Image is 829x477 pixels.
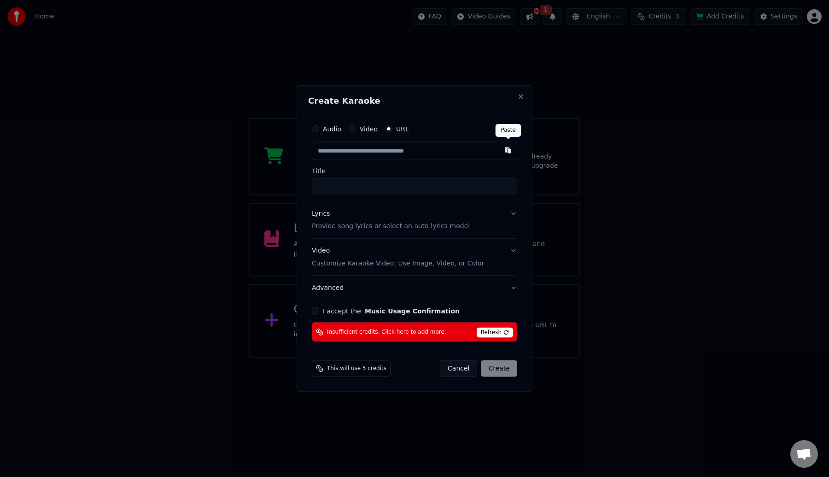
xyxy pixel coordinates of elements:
h2: Create Karaoke [308,96,521,105]
p: Provide song lyrics or select an auto lyrics model [312,222,470,231]
span: This will use 5 credits [327,365,386,372]
div: Lyrics [312,209,330,218]
span: Insufficient credits. Click here to add more. [327,328,446,336]
button: LyricsProvide song lyrics or select an auto lyrics model [312,201,517,238]
label: Title [312,167,517,174]
label: Audio [323,125,341,132]
button: VideoCustomize Karaoke Video: Use Image, Video, or Color [312,239,517,276]
span: Refresh [477,328,513,338]
button: Cancel [440,360,477,377]
label: URL [396,125,409,132]
div: Video [312,246,484,268]
button: I accept the [365,308,460,314]
button: Advanced [312,276,517,300]
p: Customize Karaoke Video: Use Image, Video, or Color [312,259,484,268]
div: Paste [496,124,521,137]
label: I accept the [323,308,460,314]
label: Video [360,125,378,132]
